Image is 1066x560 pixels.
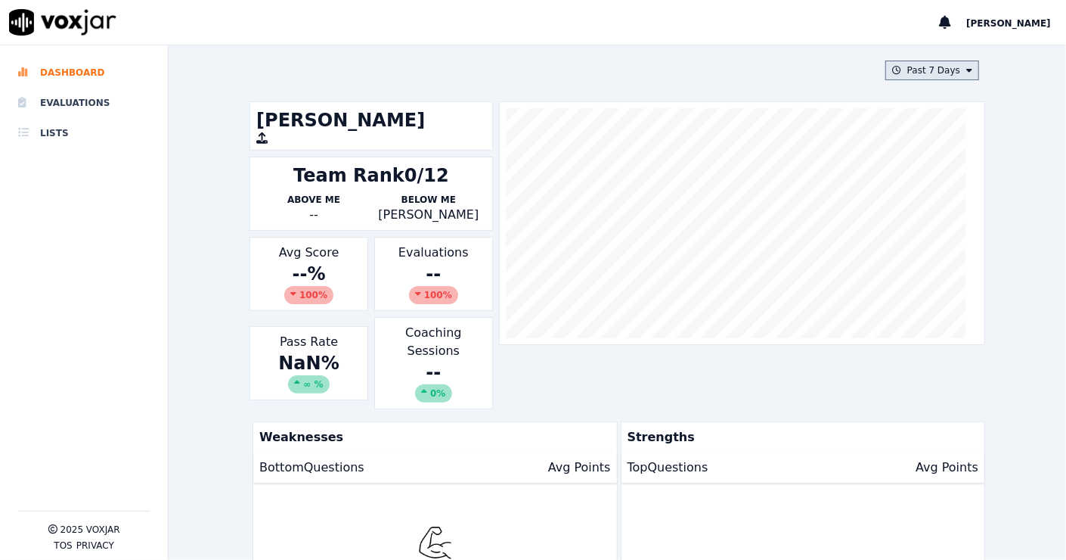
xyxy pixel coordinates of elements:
div: Evaluations [374,237,493,311]
img: muscle [418,526,452,560]
span: [PERSON_NAME] [966,18,1051,29]
p: Top Questions [628,459,708,477]
div: Pass Rate [249,326,368,400]
div: 100 % [284,286,333,304]
p: Above Me [256,194,371,206]
p: Avg Points [916,459,978,477]
button: [PERSON_NAME] [966,14,1066,32]
div: Avg Score [249,237,368,311]
p: Below Me [371,194,486,206]
div: -- [381,262,486,304]
div: 0% [415,384,451,403]
div: -- [256,206,371,224]
p: Strengths [621,422,978,453]
p: Bottom Questions [259,459,364,477]
button: Past 7 Days [885,61,979,80]
div: Team Rank 0/12 [293,163,449,188]
div: -- % [256,262,361,304]
h1: [PERSON_NAME] [256,108,486,132]
div: 100 % [409,286,458,304]
p: Weaknesses [253,422,610,453]
button: Privacy [76,540,114,552]
button: TOS [54,540,72,552]
a: Evaluations [18,88,150,118]
div: Coaching Sessions [374,317,493,409]
img: voxjar logo [9,9,116,36]
a: Dashboard [18,58,150,88]
p: Avg Points [548,459,611,477]
p: 2025 Voxjar [60,524,120,536]
a: Lists [18,118,150,148]
div: ∞ % [288,375,329,394]
p: [PERSON_NAME] [371,206,486,224]
div: NaN % [256,351,361,394]
div: -- [381,360,486,403]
